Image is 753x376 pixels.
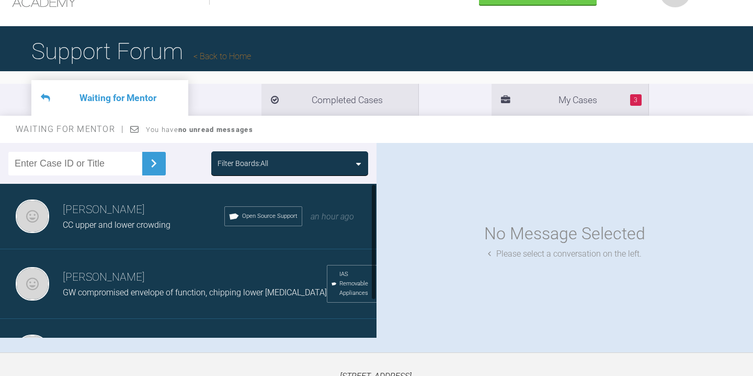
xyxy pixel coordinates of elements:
li: My Cases [492,84,648,116]
div: Filter Boards: All [218,158,268,169]
div: No Message Selected [484,220,645,247]
strong: no unread messages [178,126,253,134]
h1: Support Forum [31,33,251,70]
span: Waiting for Mentor [16,124,124,134]
input: Enter Case ID or Title [8,152,142,175]
div: Please select a conversation on the left. [488,247,642,261]
h3: [PERSON_NAME] [63,336,230,354]
h3: [PERSON_NAME] [63,201,224,219]
li: Waiting for Mentor [31,80,188,116]
span: You have [146,126,253,134]
img: Jessica Wake [16,200,49,233]
img: Jessica Wake [16,267,49,301]
img: Jessica Wake [16,335,49,368]
img: chevronRight.28bd32b0.svg [145,155,162,172]
li: Completed Cases [261,84,418,116]
h3: [PERSON_NAME] [63,269,327,286]
span: CC upper and lower crowding [63,220,170,230]
a: Back to Home [193,51,251,61]
span: IAS Removable Appliances [339,270,373,298]
span: an hour ago [311,212,354,222]
span: GW compromised envelope of function, chipping lower [MEDICAL_DATA] [63,287,327,297]
span: Open Source Support [242,212,298,221]
span: 3 [630,94,642,106]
